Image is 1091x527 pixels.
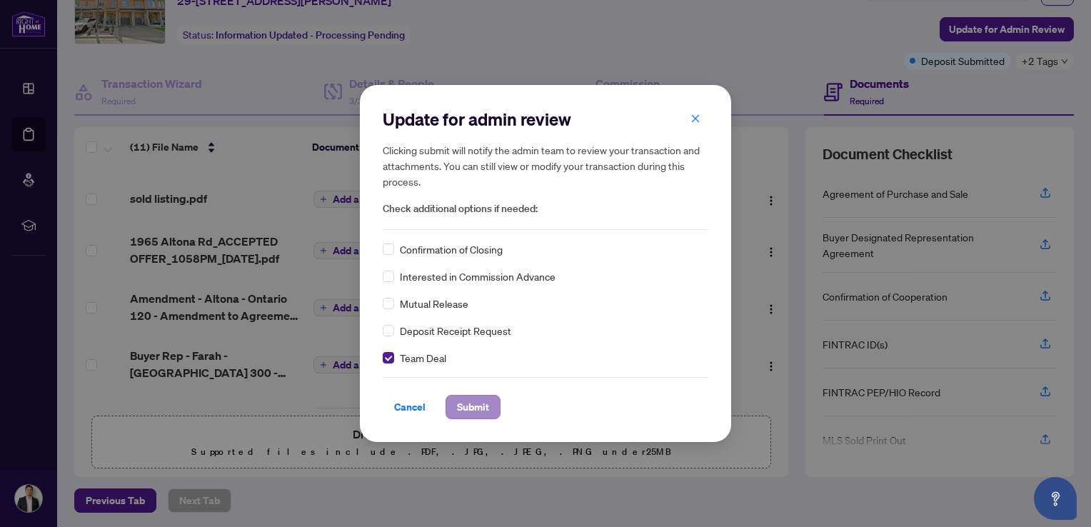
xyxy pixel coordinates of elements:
span: Mutual Release [400,296,468,311]
span: close [690,114,700,124]
span: Confirmation of Closing [400,241,503,257]
span: Submit [457,396,489,418]
button: Cancel [383,395,437,419]
span: Cancel [394,396,426,418]
span: Deposit Receipt Request [400,323,511,338]
h2: Update for admin review [383,108,708,131]
button: Submit [446,395,501,419]
button: Open asap [1034,477,1077,520]
span: Team Deal [400,350,446,366]
h5: Clicking submit will notify the admin team to review your transaction and attachments. You can st... [383,142,708,189]
span: Check additional options if needed: [383,201,708,217]
span: Interested in Commission Advance [400,268,555,284]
